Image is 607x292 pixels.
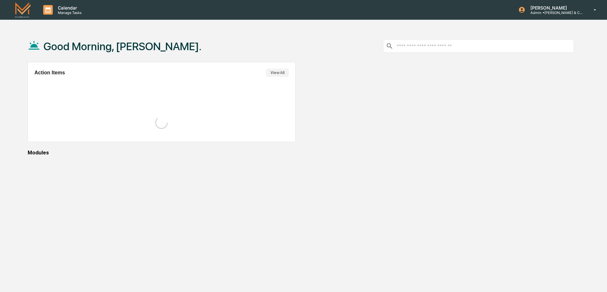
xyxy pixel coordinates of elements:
[34,70,65,76] h2: Action Items
[525,10,584,15] p: Admin • [PERSON_NAME] & Co. - BD
[266,69,289,77] button: View All
[44,40,201,53] h1: Good Morning, [PERSON_NAME].
[525,5,584,10] p: [PERSON_NAME]
[53,10,85,15] p: Manage Tasks
[28,150,574,156] div: Modules
[53,5,85,10] p: Calendar
[15,2,31,17] img: logo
